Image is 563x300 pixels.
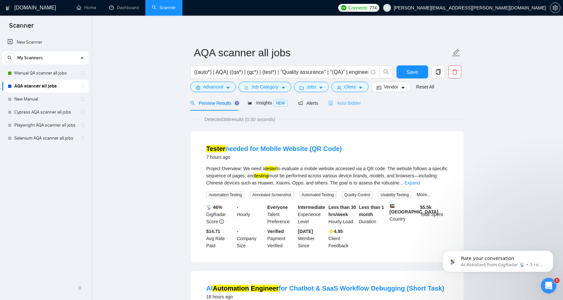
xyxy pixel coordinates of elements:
b: 📡 46% [206,205,222,210]
span: Vendor [384,83,398,90]
a: New Manual [14,93,76,106]
span: notification [298,101,303,105]
span: Quality Control [342,191,373,198]
div: Duration [358,204,388,225]
li: New Scanner [2,36,89,49]
a: Manual QA scanner all jobs [14,67,76,80]
span: idcard [377,85,381,90]
span: area-chart [248,101,252,105]
a: Playwright AQA scanner all jobs [14,119,76,132]
div: Avg Rate Paid [205,228,236,249]
a: Expand [404,180,420,185]
div: Tooltip anchor [234,100,240,106]
div: Hourly Load [327,204,358,225]
div: Experience Level [296,204,327,225]
span: holder [80,123,85,128]
mark: Automation [213,285,249,292]
span: 774 [369,4,377,11]
span: holder [80,136,85,141]
mark: tester [265,166,277,171]
span: NEW [273,100,288,107]
a: Selenium AQA scanner all jobs [14,132,76,145]
b: Less than 30 hrs/week [328,205,356,217]
span: holder [80,110,85,115]
b: - [237,229,238,234]
span: search [190,101,195,105]
a: homeHome [77,5,96,10]
span: Automated Testing [299,191,337,198]
iframe: Intercom notifications повідомлення [433,237,563,282]
b: [DATE] [298,229,313,234]
a: Testerneeded for Mobile Website (QR Code) [206,145,342,152]
span: info-circle [371,70,375,74]
span: caret-down [401,85,405,90]
b: Everyone [267,205,288,210]
div: Talent Preference [266,204,297,225]
span: Save [406,68,418,76]
button: copy [432,65,445,78]
a: setting [550,5,560,10]
div: Member Since [296,228,327,249]
b: Intermediate [298,205,325,210]
span: Alerts [298,101,318,106]
span: holder [80,84,85,89]
a: AIAutomation Engineerfor Chatbot & SaaS Workflow Debugging (Short Task) [206,285,444,292]
mark: Tester [206,145,225,152]
button: barsJob Categorycaret-down [238,82,291,92]
span: caret-down [358,85,363,90]
a: searchScanner [152,5,176,10]
a: Reset All [416,83,434,90]
a: More... [417,192,431,197]
span: Advanced [203,83,223,90]
b: $14.71 [206,229,220,234]
span: bars [244,85,249,90]
span: Detected 366 results (0.30 seconds) [200,116,280,123]
button: idcardVendorcaret-down [371,82,411,92]
span: Connects: [349,4,368,11]
span: My Scanners [17,51,43,64]
button: folderJobscaret-down [294,82,329,92]
div: Company Size [236,228,266,249]
b: Less than 1 month [359,205,384,217]
span: Insights [248,100,287,105]
b: [GEOGRAPHIC_DATA] [390,204,439,214]
span: double-left [78,285,84,291]
div: Payment Verified [266,228,297,249]
span: user [385,6,389,10]
div: Total Spent [419,204,449,225]
span: search [380,69,392,75]
span: Jobs [307,83,316,90]
span: edit [452,48,460,57]
span: setting [196,85,200,90]
img: upwork-logo.png [341,5,346,10]
b: Verified [267,229,284,234]
div: GigRadar Score [205,204,236,225]
a: dashboardDashboard [109,5,139,10]
input: Search Freelance Jobs... [194,68,368,76]
span: Client [344,83,356,90]
img: 🇦🇪 [390,204,395,208]
iframe: Intercom live chat [541,278,556,293]
span: delete [449,69,461,75]
mark: Engineer [251,285,279,292]
b: ⭐️ 4.95 [328,229,343,234]
div: Project Overview: We need a to evaluate a mobile website accessed via a QR code. The website foll... [206,165,448,186]
span: Scanner [4,21,39,34]
b: - [237,205,238,210]
div: Country [388,204,419,225]
span: ... [399,180,403,185]
span: info-circle [219,219,224,224]
span: copy [432,69,444,75]
span: user [337,85,341,90]
span: caret-down [319,85,323,90]
span: holder [80,71,85,76]
button: settingAdvancedcaret-down [190,82,236,92]
span: holder [80,97,85,102]
img: logo [6,3,10,13]
button: userClientcaret-down [331,82,368,92]
div: 7 hours ago [206,153,342,161]
span: search [5,56,15,60]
